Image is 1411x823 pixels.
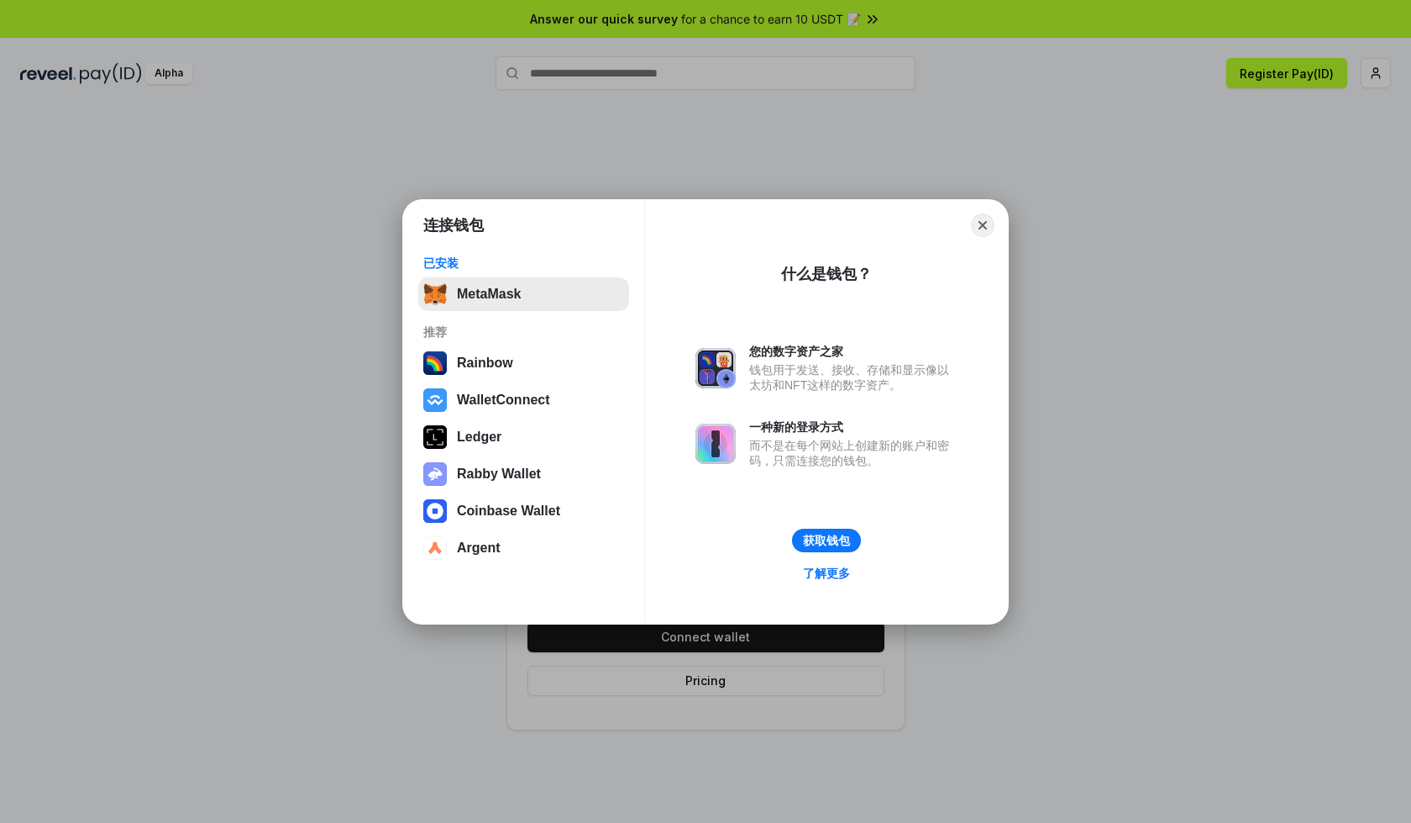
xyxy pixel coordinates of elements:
[792,529,861,552] button: 获取钱包
[418,277,629,311] button: MetaMask
[418,457,629,491] button: Rabby Wallet
[695,424,736,464] img: svg+xml,%3Csvg%20xmlns%3D%22http%3A%2F%2Fwww.w3.org%2F2000%2Fsvg%22%20fill%3D%22none%22%20viewBox...
[423,462,447,486] img: svg+xml,%3Csvg%20xmlns%3D%22http%3A%2F%2Fwww.w3.org%2F2000%2Fsvg%22%20fill%3D%22none%22%20viewBox...
[423,324,624,340] div: 推荐
[749,438,957,468] div: 而不是在每个网站上创建新的账户和密码，只需连接您的钱包。
[749,344,957,359] div: 您的数字资产之家
[423,388,447,412] img: svg+xml,%3Csvg%20width%3D%2228%22%20height%3D%2228%22%20viewBox%3D%220%200%2028%2028%22%20fill%3D...
[418,531,629,565] button: Argent
[457,467,541,482] div: Rabby Wallet
[423,499,447,523] img: svg+xml,%3Csvg%20width%3D%2228%22%20height%3D%2228%22%20viewBox%3D%220%200%2028%2028%22%20fill%3D...
[457,356,513,371] div: Rainbow
[418,420,629,454] button: Ledger
[457,541,501,556] div: Argent
[423,256,624,271] div: 已安装
[803,533,850,548] div: 获取钱包
[423,425,447,449] img: svg+xml,%3Csvg%20xmlns%3D%22http%3A%2F%2Fwww.w3.org%2F2000%2Fsvg%22%20width%3D%2228%22%20height%3...
[418,383,629,417] button: WalletConnect
[793,562,860,584] a: 了解更多
[423,215,484,235] h1: 连接钱包
[457,393,550,408] div: WalletConnect
[423,282,447,306] img: svg+xml,%3Csvg%20fill%3D%22none%22%20height%3D%2233%22%20viewBox%3D%220%200%2035%2033%22%20width%...
[418,494,629,528] button: Coinbase Wallet
[749,362,957,393] div: 钱包用于发送、接收、存储和显示像以太坊和NFT这样的数字资产。
[423,351,447,375] img: svg+xml,%3Csvg%20width%3D%22120%22%20height%3D%22120%22%20viewBox%3D%220%200%20120%20120%22%20fil...
[423,536,447,560] img: svg+xml,%3Csvg%20width%3D%2228%22%20height%3D%2228%22%20viewBox%3D%220%200%2028%2028%22%20fill%3D...
[418,346,629,380] button: Rainbow
[971,214,994,237] button: Close
[695,348,736,388] img: svg+xml,%3Csvg%20xmlns%3D%22http%3A%2F%2Fwww.w3.org%2F2000%2Fsvg%22%20fill%3D%22none%22%20viewBox...
[781,264,872,284] div: 什么是钱包？
[457,287,521,302] div: MetaMask
[749,419,957,435] div: 一种新的登录方式
[803,566,850,581] div: 了解更多
[457,504,560,519] div: Coinbase Wallet
[457,430,501,445] div: Ledger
